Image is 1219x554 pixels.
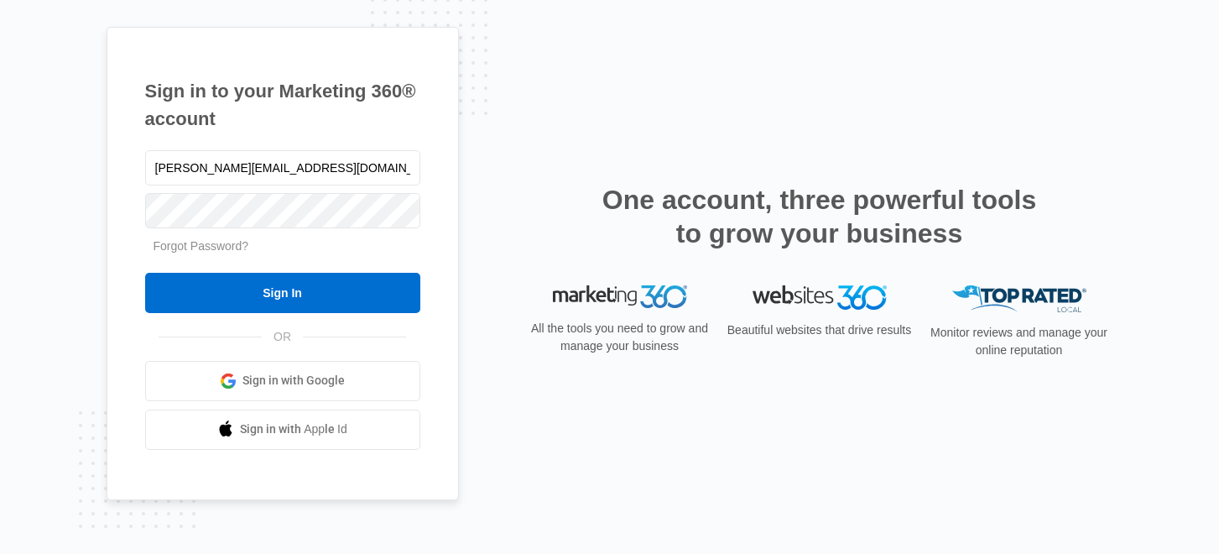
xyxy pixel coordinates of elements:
[753,285,887,310] img: Websites 360
[145,410,420,450] a: Sign in with Apple Id
[262,328,303,346] span: OR
[597,183,1042,250] h2: One account, three powerful tools to grow your business
[726,321,914,339] p: Beautiful websites that drive results
[526,320,714,355] p: All the tools you need to grow and manage your business
[145,77,420,133] h1: Sign in to your Marketing 360® account
[145,361,420,401] a: Sign in with Google
[242,372,345,389] span: Sign in with Google
[952,285,1086,313] img: Top Rated Local
[145,150,420,186] input: Email
[553,285,687,309] img: Marketing 360
[154,239,249,253] a: Forgot Password?
[925,324,1113,359] p: Monitor reviews and manage your online reputation
[240,421,347,438] span: Sign in with Apple Id
[145,273,420,313] input: Sign In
